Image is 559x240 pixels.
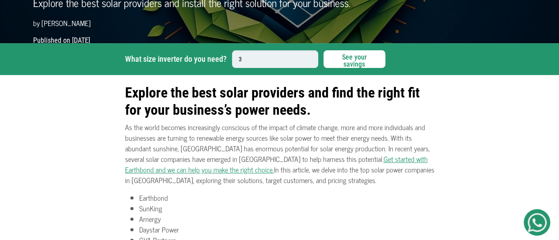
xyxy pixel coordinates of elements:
p: As the world becomes increasingly conscious of the impact of climate change, more and more indivi... [125,122,434,185]
li: Daystar Power [139,224,434,235]
b: Explore the best solar providers and find the right fit for your business’s power needs. [125,84,420,118]
p: by [PERSON_NAME] [33,18,400,28]
img: Get Started On Earthbond Via Whatsapp [528,213,547,232]
p: Published on [DATE] [28,35,532,46]
li: Earthbond [139,192,434,203]
label: What size inverter do you need? [125,54,227,64]
li: Arnergy [139,214,434,224]
button: See your savings [323,50,385,68]
li: SunKing [139,203,434,214]
input: Enter a value [232,50,318,68]
a: Get started with Earthbond and we can help you make the right choice. [125,153,428,175]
